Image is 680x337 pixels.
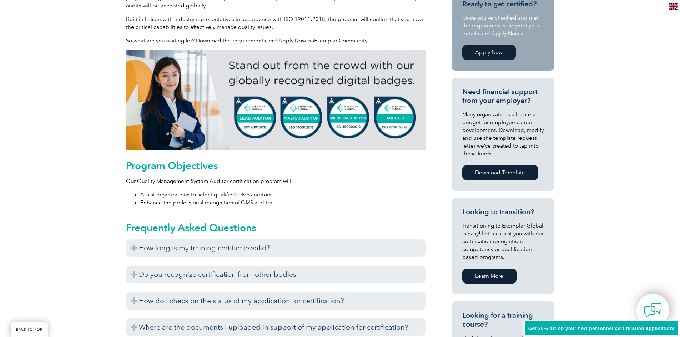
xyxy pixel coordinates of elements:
h3: Looking to transition? [462,208,544,216]
p: Once you’ve checked and met the requirements, register your details and Apply Now at [462,14,544,37]
h3: Need financial support from your employer? [462,87,544,105]
p: Our Quality Management System Auditor certification program will: [126,177,426,185]
a: BACK TO TOP [11,322,48,337]
h3: Where are the documents I uploaded in support of my application for certification? [126,318,426,336]
h3: Do you recognize certification from other bodies? [126,266,426,283]
h2: Frequently Asked Questions [126,222,426,233]
h3: How long is my training certificate valid? [126,239,426,257]
p: So what are you waiting for? Download the requirements and Apply Now via . [126,37,426,45]
h3: Looking for a training course? [462,311,544,329]
h3: How do I check on the status of my application for certification? [126,292,426,310]
img: en [669,3,678,10]
a: Learn More [462,269,517,284]
a: Download Template [462,165,538,180]
img: contact-chat.png [644,301,662,319]
a: Exemplar Community [314,37,367,44]
p: Transitioning to Exemplar Global is easy! Let us assist you with our certification recognition, c... [462,222,544,261]
li: Enhance the professional recognition of QMS auditors. [140,199,426,206]
li: Assist organizations to select qualified QMS auditors [140,191,426,199]
p: Built in liaison with industry representatives in accordance with ISO 19011:2018, the program wil... [126,15,426,31]
span: Get 20% off on your new personnel certification application! [528,326,675,331]
p: Many organizations allocate a budget for employee career development. Download, modify and use th... [462,111,544,158]
img: badges [126,50,426,150]
h2: Program Objectives [126,160,426,171]
a: Apply Now [462,45,516,60]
